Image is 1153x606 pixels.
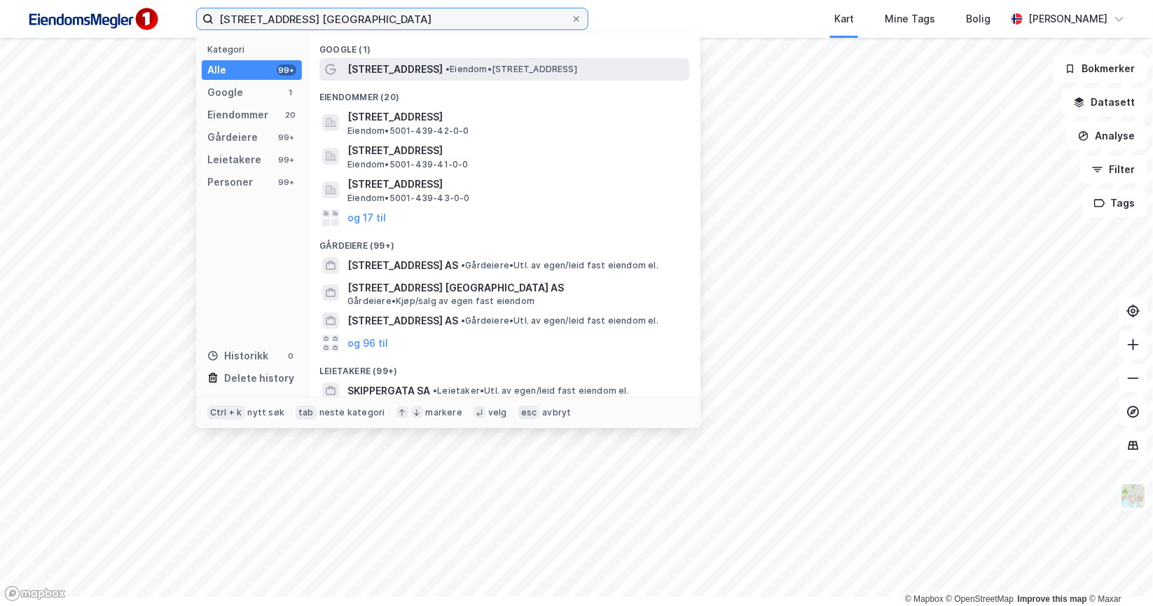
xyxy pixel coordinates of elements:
div: esc [518,406,540,420]
span: Eiendom • [STREET_ADDRESS] [446,64,577,75]
span: [STREET_ADDRESS] [347,61,443,78]
span: • [446,64,450,74]
span: Eiendom • 5001-439-43-0-0 [347,193,470,204]
div: Historikk [207,347,268,364]
div: Bolig [966,11,990,27]
span: SKIPPERGATA SA [347,383,430,399]
div: 1 [285,87,296,98]
button: Analyse [1066,122,1147,150]
img: Z [1120,483,1147,509]
div: Eiendommer [207,106,268,123]
span: • [461,315,465,326]
span: [STREET_ADDRESS] [347,109,684,125]
a: Improve this map [1018,594,1087,604]
iframe: Chat Widget [1083,539,1153,606]
button: Tags [1082,189,1147,217]
div: tab [296,406,317,420]
div: [PERSON_NAME] [1028,11,1108,27]
div: velg [488,407,507,418]
div: Gårdeiere [207,129,258,146]
button: Bokmerker [1053,55,1147,83]
div: Google (1) [308,33,700,58]
button: Filter [1080,156,1147,184]
span: Gårdeiere • Kjøp/salg av egen fast eiendom [347,296,534,307]
button: Datasett [1062,88,1147,116]
div: Google [207,84,243,101]
button: og 17 til [347,209,386,226]
span: Eiendom • 5001-439-42-0-0 [347,125,469,137]
div: Leietakere (99+) [308,354,700,380]
div: neste kategori [319,407,385,418]
div: Alle [207,62,226,78]
div: Leietakere [207,151,261,168]
span: [STREET_ADDRESS] AS [347,257,458,274]
span: [STREET_ADDRESS] [347,142,684,159]
div: 99+ [277,132,296,143]
div: Gårdeiere (99+) [308,229,700,254]
span: • [461,260,465,270]
div: nytt søk [248,407,285,418]
span: • [433,385,437,396]
button: og 96 til [347,335,388,352]
div: Personer [207,174,253,191]
span: [STREET_ADDRESS] AS [347,312,458,329]
span: Gårdeiere • Utl. av egen/leid fast eiendom el. [461,315,658,326]
div: Kontrollprogram for chat [1083,539,1153,606]
div: 20 [285,109,296,120]
div: Kart [834,11,854,27]
div: 0 [285,350,296,361]
div: 99+ [277,64,296,76]
span: Leietaker • Utl. av egen/leid fast eiendom el. [433,385,629,397]
div: 99+ [277,154,296,165]
input: Søk på adresse, matrikkel, gårdeiere, leietakere eller personer [214,8,571,29]
span: [STREET_ADDRESS] [347,176,684,193]
div: 99+ [277,177,296,188]
div: Eiendommer (20) [308,81,700,106]
a: Mapbox homepage [4,586,66,602]
span: [STREET_ADDRESS] [GEOGRAPHIC_DATA] AS [347,280,684,296]
div: avbryt [542,407,571,418]
span: Gårdeiere • Utl. av egen/leid fast eiendom el. [461,260,658,271]
img: F4PB6Px+NJ5v8B7XTbfpPpyloAAAAASUVORK5CYII= [22,4,163,35]
div: Kategori [207,44,302,55]
div: Mine Tags [885,11,935,27]
div: Delete history [224,370,294,387]
div: Ctrl + k [207,406,245,420]
span: Eiendom • 5001-439-41-0-0 [347,159,469,170]
a: Mapbox [905,594,944,604]
div: markere [426,407,462,418]
a: OpenStreetMap [946,594,1014,604]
